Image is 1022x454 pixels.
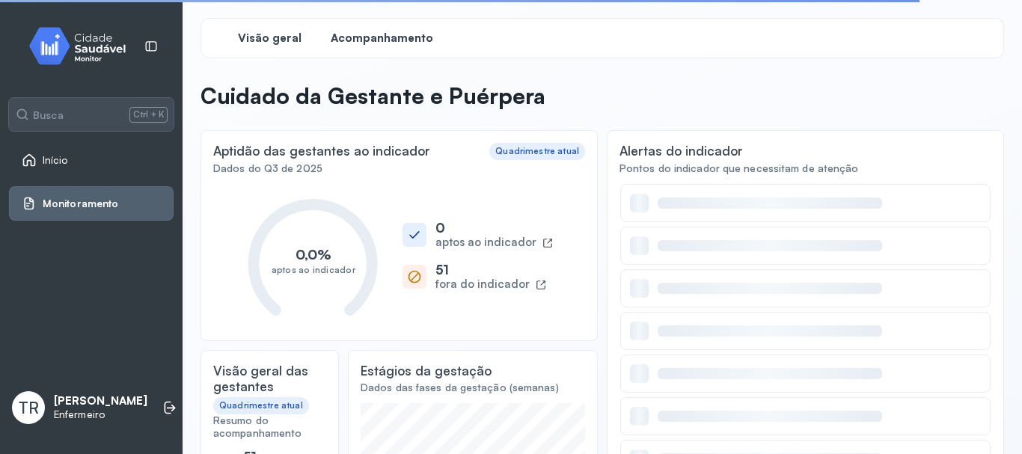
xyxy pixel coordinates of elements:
div: Dados do Q3 de 2025 [213,162,585,175]
p: Enfermeiro [54,408,147,421]
p: Cuidado da Gestante e Puérpera [201,82,545,109]
div: Pontos do indicador que necessitam de atenção [619,162,991,175]
span: Visão geral [238,31,302,46]
div: Alertas do indicador [619,143,743,159]
text: 0,0% [296,246,331,263]
span: Monitoramento [43,197,118,210]
div: Aptidão das gestantes ao indicador [213,143,430,159]
div: Quadrimestre atual [495,146,579,156]
div: Visão geral das gestantes [213,363,326,395]
p: [PERSON_NAME] [54,394,147,408]
div: 51 [435,262,546,277]
div: 0 [435,220,553,236]
span: Acompanhamento [331,31,433,46]
a: Monitoramento [22,196,161,211]
div: Dados das fases da gestação (semanas) [361,381,585,394]
span: TR [19,398,39,417]
div: Quadrimestre atual [219,400,303,411]
img: monitor.svg [16,24,150,68]
span: Busca [33,108,64,122]
text: aptos ao indicador [272,264,356,275]
div: Estágios da gestação [361,363,492,378]
div: Resumo do acompanhamento [213,414,326,440]
span: Início [43,154,68,167]
span: Ctrl + K [129,107,168,122]
div: fora do indicador [435,277,530,292]
div: aptos ao indicador [435,236,536,250]
a: Início [22,153,161,168]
